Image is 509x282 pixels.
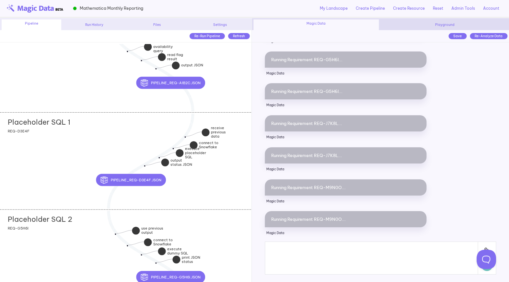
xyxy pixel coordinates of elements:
[2,19,61,30] div: Pipeline
[265,51,427,68] div: Running Requirement REQ-G5H6I...
[128,245,160,253] div: connect to Snowflake
[265,227,427,239] p: Magic Data
[8,118,70,126] h2: Placeholder SQL 1
[136,77,205,89] button: pipeline_REQ-A1B2C.json
[433,6,443,11] a: Reset
[483,6,499,11] a: Account
[265,83,427,99] div: Running Requirement REQ-G5H6I...
[320,6,348,11] a: My Landscape
[265,179,427,196] div: Running Requirement REQ-M9N0O...
[6,4,63,13] img: beta-logo.png
[131,174,201,186] div: pipeline_REQ-D3E4F.json
[160,157,192,169] div: execute placeholder SQL
[156,262,189,271] div: print JSON status
[382,22,507,27] div: Playground
[451,6,475,11] a: Admin Tools
[156,68,188,76] div: output JSON
[142,254,174,262] div: execute dummy SQL
[153,238,173,246] strong: connect to Snowflake
[265,164,427,175] p: Magic Data
[8,226,29,231] span: REQ-G5H6I
[470,33,507,39] div: Re-Analyze Data
[477,250,496,269] iframe: Toggle Customer Support
[142,60,174,68] div: read flag result
[8,215,72,223] h2: Placeholder SQL 2
[481,245,492,260] img: Attach File
[153,40,173,53] strong: execute availability query
[185,146,206,159] strong: execute placeholder SQL
[265,68,427,79] p: Magic Data
[265,131,427,143] p: Magic Data
[186,136,218,149] div: receive previous data
[253,19,379,30] div: Magic Data
[167,52,183,61] strong: read flag result
[80,5,143,11] span: Mathematica Monthly Reporting
[448,33,467,39] div: Save
[170,158,192,167] strong: output status JSON
[8,129,29,133] span: REQ-D3E4F
[174,148,206,156] div: connect to Snowflake
[265,99,427,111] p: Magic Data
[265,147,427,164] div: Running Requirement REQ-J7K8L...
[199,141,218,149] strong: connect to Snowflake
[393,6,425,11] a: Create Resource
[182,255,200,264] strong: print JSON status
[211,126,226,139] strong: receive previous data
[265,115,427,131] div: Running Requirement REQ-J7K8L...
[265,196,427,207] p: Magic Data
[116,233,148,242] div: use previous output
[128,51,160,63] div: execute availability query
[141,226,163,235] strong: use previous output
[190,22,250,27] div: Settings
[171,77,239,89] div: pipeline_REQ-A1B2C.json
[167,247,188,255] strong: execute dummy SQL
[64,22,124,27] div: Run History
[356,6,385,11] a: Create Pipeline
[145,165,178,174] div: output status JSON
[228,33,250,39] div: Refresh
[127,22,187,27] div: Files
[96,174,166,186] button: pipeline_REQ-D3E4F.json
[265,211,427,227] div: Running Requirement REQ-M9N0O...
[181,63,203,68] strong: output JSON
[190,33,225,39] div: Re-Run Pipeline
